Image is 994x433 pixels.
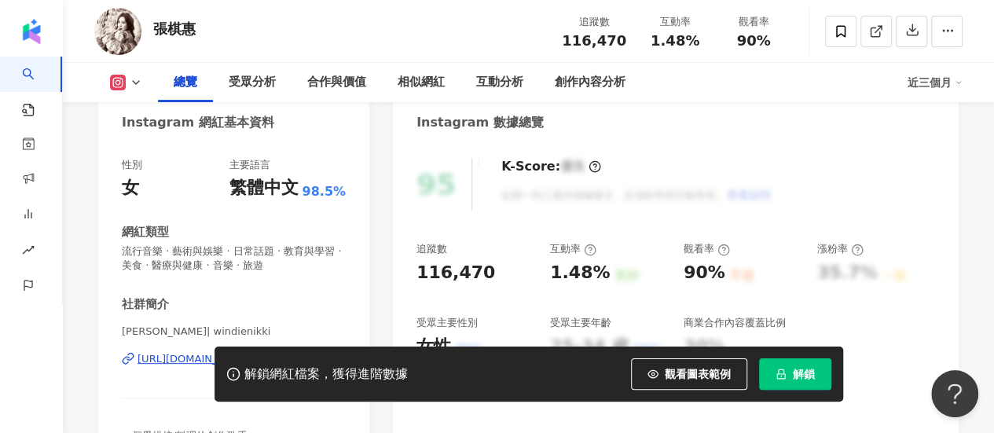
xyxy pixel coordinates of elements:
span: 1.48% [651,33,699,49]
span: 觀看圖表範例 [665,368,731,380]
div: 繁體中文 [229,176,298,200]
div: 1.48% [550,261,610,285]
div: 解鎖網紅檔案，獲得進階數據 [244,366,408,383]
div: 漲粉率 [817,242,864,256]
div: 主要語言 [229,158,270,172]
div: 性別 [122,158,142,172]
span: rise [22,234,35,270]
div: 相似網紅 [398,73,445,92]
div: 互動率 [550,242,596,256]
div: 受眾主要性別 [416,316,478,330]
img: KOL Avatar [94,8,141,55]
div: 合作與價值 [307,73,366,92]
div: 創作內容分析 [555,73,625,92]
div: 網紅類型 [122,224,169,240]
div: 追蹤數 [416,242,447,256]
div: K-Score : [501,158,601,175]
span: 116,470 [562,32,626,49]
span: 流行音樂 · 藝術與娛樂 · 日常話題 · 教育與學習 · 美食 · 醫療與健康 · 音樂 · 旅遊 [122,244,346,273]
a: search [22,57,53,118]
div: 近三個月 [908,70,963,95]
div: 互動分析 [476,73,523,92]
div: 社群簡介 [122,296,169,313]
div: 受眾主要年齡 [550,316,611,330]
div: 觀看率 [724,14,783,30]
div: Instagram 數據總覽 [416,114,544,131]
div: 受眾分析 [229,73,276,92]
div: 張棋惠 [153,19,196,39]
span: 90% [736,33,770,49]
button: 解鎖 [759,358,831,390]
div: 總覽 [174,73,197,92]
div: 90% [684,261,725,285]
span: lock [776,369,787,380]
div: 116,470 [416,261,495,285]
div: 互動率 [645,14,705,30]
div: 女 [122,176,139,200]
button: 觀看圖表範例 [631,358,747,390]
div: 女性 [416,335,451,359]
div: 觀看率 [684,242,730,256]
div: 商業合作內容覆蓋比例 [684,316,786,330]
span: 解鎖 [793,368,815,380]
div: 追蹤數 [562,14,626,30]
span: 98.5% [302,183,346,200]
span: [PERSON_NAME]| windienikki [122,325,346,339]
img: logo icon [19,19,44,44]
div: Instagram 網紅基本資料 [122,114,274,131]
